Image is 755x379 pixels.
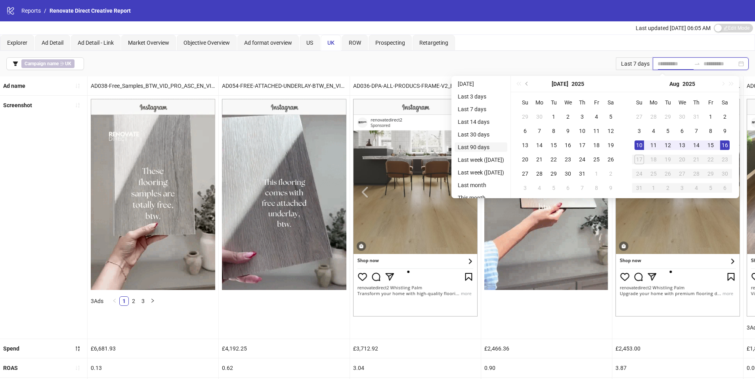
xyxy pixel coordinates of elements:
[349,40,361,46] span: ROW
[575,95,589,110] th: Th
[718,138,732,152] td: 2025-08-16
[532,181,547,195] td: 2025-08-04
[535,126,544,136] div: 7
[720,155,730,164] div: 23
[706,169,715,178] div: 29
[455,79,507,89] li: [DATE]
[675,167,689,181] td: 2025-08-27
[150,298,155,303] span: right
[577,155,587,164] div: 24
[75,102,80,108] span: sort-ascending
[589,110,604,124] td: 2025-07-04
[663,155,673,164] div: 19
[720,140,730,150] div: 16
[604,110,618,124] td: 2025-07-05
[21,59,75,68] span: ∋
[532,95,547,110] th: Mo
[649,112,658,121] div: 28
[520,183,530,193] div: 3
[25,61,59,66] b: Campaign name
[3,102,32,108] b: Screenshot
[563,183,573,193] div: 6
[119,296,129,306] li: 1
[518,152,532,167] td: 2025-07-20
[675,181,689,195] td: 2025-09-03
[718,152,732,167] td: 2025-08-23
[350,339,481,358] div: £3,712.92
[552,76,568,92] button: Choose a month
[646,152,661,167] td: 2025-08-18
[703,152,718,167] td: 2025-08-22
[455,104,507,114] li: Last 7 days
[561,138,575,152] td: 2025-07-16
[606,169,615,178] div: 2
[635,126,644,136] div: 3
[88,339,218,358] div: £6,681.93
[120,297,128,305] a: 1
[547,95,561,110] th: Tu
[88,76,218,95] div: AD038-Free_Samples_BTW_VID_PRO_ASC_EN_VID_PP_25072025_ALLG_CC_None_None_
[549,183,558,193] div: 5
[547,181,561,195] td: 2025-08-05
[532,110,547,124] td: 2025-06-30
[632,138,646,152] td: 2025-08-10
[575,138,589,152] td: 2025-07-17
[669,76,679,92] button: Choose a month
[720,112,730,121] div: 2
[692,183,701,193] div: 4
[549,112,558,121] div: 1
[549,169,558,178] div: 29
[649,169,658,178] div: 25
[518,95,532,110] th: Su
[635,155,644,164] div: 17
[3,345,19,352] b: Spend
[561,181,575,195] td: 2025-08-06
[677,155,687,164] div: 20
[649,183,658,193] div: 1
[91,298,103,304] span: 3 Ads
[661,152,675,167] td: 2025-08-19
[183,40,230,46] span: Objective Overview
[718,95,732,110] th: Sa
[661,95,675,110] th: Tu
[703,167,718,181] td: 2025-08-29
[535,183,544,193] div: 4
[703,124,718,138] td: 2025-08-08
[632,95,646,110] th: Su
[42,40,63,46] span: Ad Detail
[139,297,147,305] a: 3
[604,152,618,167] td: 2025-07-26
[481,339,612,358] div: £2,466.36
[148,296,157,306] li: Next Page
[78,40,114,46] span: Ad Detail - Link
[632,110,646,124] td: 2025-07-27
[718,110,732,124] td: 2025-08-02
[689,95,703,110] th: Th
[689,124,703,138] td: 2025-08-07
[646,181,661,195] td: 2025-09-01
[455,92,507,101] li: Last 3 days
[563,112,573,121] div: 2
[561,152,575,167] td: 2025-07-23
[6,57,84,70] button: Campaign name ∋ UK
[219,358,350,377] div: 0.62
[13,61,18,66] span: filter
[91,99,215,290] img: Screenshot 120229549195490721
[663,140,673,150] div: 12
[561,124,575,138] td: 2025-07-09
[663,126,673,136] div: 5
[75,83,80,89] span: sort-ascending
[535,155,544,164] div: 21
[455,193,507,203] li: This month
[128,40,169,46] span: Market Overview
[575,181,589,195] td: 2025-08-07
[661,167,675,181] td: 2025-08-26
[75,365,80,371] span: sort-ascending
[649,126,658,136] div: 4
[575,110,589,124] td: 2025-07-03
[561,95,575,110] th: We
[455,142,507,152] li: Last 90 days
[7,40,27,46] span: Explorer
[547,138,561,152] td: 2025-07-15
[675,110,689,124] td: 2025-07-30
